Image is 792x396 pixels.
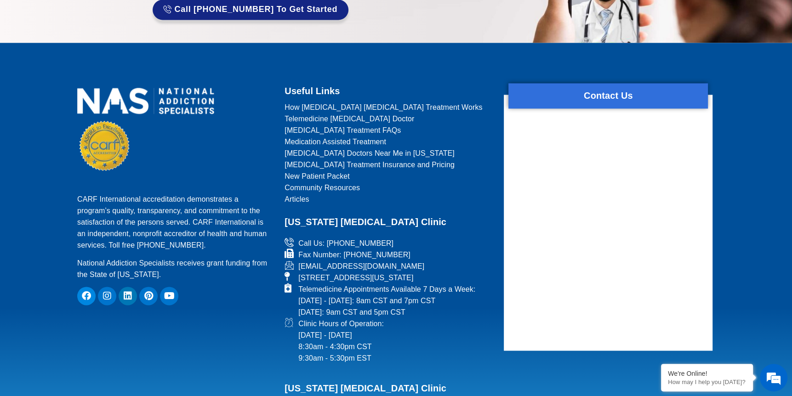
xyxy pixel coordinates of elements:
[296,249,410,260] span: Fax Number: [PHONE_NUMBER]
[296,318,384,364] span: Clinic Hours of Operation: [DATE] - [DATE] 8:30am - 4:30pm CST 9:30am - 5:30pm EST
[77,88,214,114] img: national addiction specialists online suboxone doctors clinic for opioid addiction treatment
[668,370,746,377] div: We're Online!
[285,249,492,260] a: Fax Number: [PHONE_NUMBER]
[285,147,492,159] a: [MEDICAL_DATA] Doctors Near Me in [US_STATE]
[285,159,492,170] a: [MEDICAL_DATA] Treatment Insurance and Pricing
[285,113,492,124] a: Telemedicine [MEDICAL_DATA] Doctor
[296,272,413,283] span: [STREET_ADDRESS][US_STATE]
[296,260,424,272] span: [EMAIL_ADDRESS][DOMAIN_NAME]
[668,379,746,385] p: How may I help you today?
[10,47,24,61] div: Navigation go back
[151,5,173,27] div: Minimize live chat window
[285,124,401,136] span: [MEDICAL_DATA] Treatment FAQs
[62,48,168,60] div: Chat with us now
[504,95,712,351] div: form widget
[504,118,712,347] iframe: website contact us form
[285,214,492,230] h2: [US_STATE] [MEDICAL_DATA] Clinic
[285,193,492,205] a: Articles
[77,193,273,251] p: CARF International accreditation demonstrates a program’s quality, transparency, and commitment t...
[508,88,708,104] h2: Contact Us
[285,113,414,124] span: Telemedicine [MEDICAL_DATA] Doctor
[53,116,127,209] span: We're online!
[285,83,492,99] h2: Useful Links
[285,102,492,113] a: How [MEDICAL_DATA] [MEDICAL_DATA] Treatment Works
[285,170,492,182] a: New Patient Packet
[285,193,309,205] span: Articles
[285,136,492,147] a: Medication Assisted Treatment
[5,251,175,283] textarea: Type your message and hit 'Enter'
[285,238,492,249] a: Call Us: [PHONE_NUMBER]
[296,283,475,318] span: Telemedicine Appointments Available 7 Days a Week: [DATE] - [DATE]: 8am CST and 7pm CST [DATE]: 9...
[285,182,492,193] a: Community Resources
[285,182,360,193] span: Community Resources
[175,5,338,14] span: Call [PHONE_NUMBER] to Get Started
[285,159,455,170] span: [MEDICAL_DATA] Treatment Insurance and Pricing
[80,121,129,170] img: CARF Seal
[285,170,349,182] span: New Patient Packet
[285,364,492,396] h2: [US_STATE] [MEDICAL_DATA] Clinic
[285,102,482,113] span: How [MEDICAL_DATA] [MEDICAL_DATA] Treatment Works
[285,124,492,136] a: [MEDICAL_DATA] Treatment FAQs
[285,136,386,147] span: Medication Assisted Treatment
[285,147,455,159] span: [MEDICAL_DATA] Doctors Near Me in [US_STATE]
[77,257,273,280] p: National Addiction Specialists receives grant funding from the State of [US_STATE].
[296,238,393,249] span: Call Us: [PHONE_NUMBER]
